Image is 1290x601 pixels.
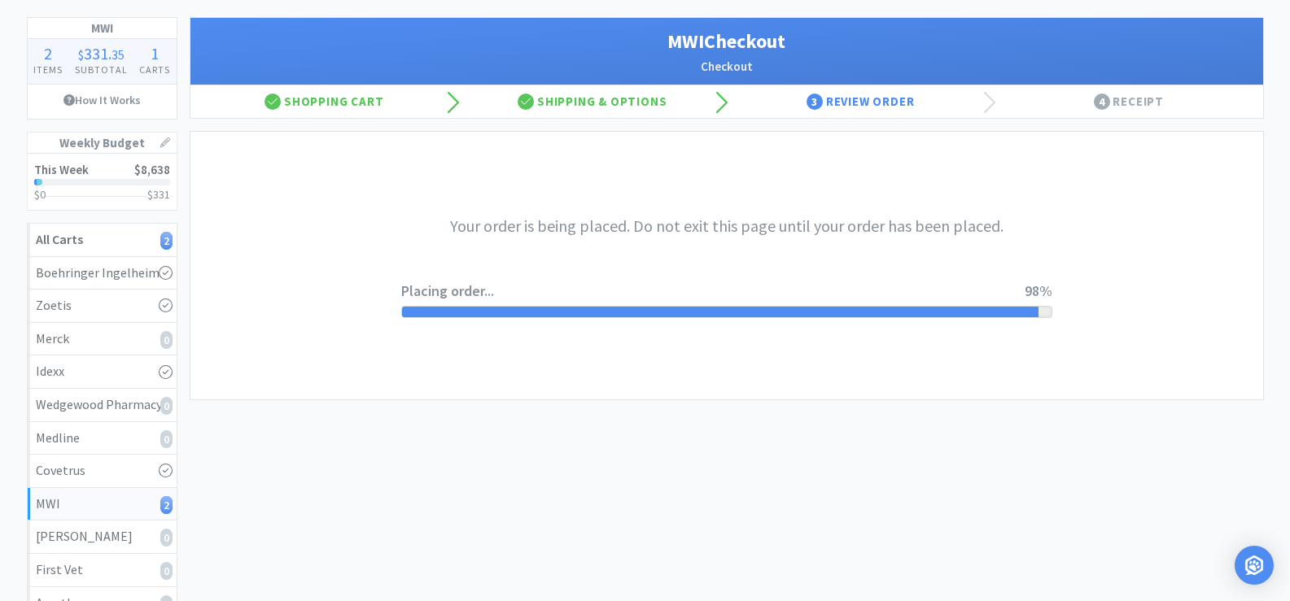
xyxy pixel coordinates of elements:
a: This Week$8,638$0$331 [28,154,177,210]
span: 1 [151,43,159,63]
strong: All Carts [36,231,83,247]
a: [PERSON_NAME]0 [28,520,177,554]
div: First Vet [36,560,168,581]
span: 35 [112,46,125,63]
h3: Your order is being placed. Do not exit this page until your order has been placed. [401,213,1052,239]
span: $ [78,46,84,63]
h3: $ [147,189,170,200]
i: 0 [160,397,173,415]
i: 0 [160,562,173,580]
i: 2 [160,232,173,250]
a: MWI2 [28,488,177,521]
div: Covetrus [36,460,168,481]
i: 0 [160,529,173,547]
div: Shipping & Options [458,85,727,118]
h4: Carts [133,62,177,77]
span: Placing order... [401,280,1025,303]
span: 331 [84,43,108,63]
a: Zoetis [28,290,177,323]
h1: MWI [28,18,177,39]
div: Merck [36,329,168,350]
span: 98% [1025,281,1052,300]
span: 2 [44,43,52,63]
a: Idexx [28,355,177,389]
h2: This Week [34,163,89,176]
div: Boehringer Ingelheim [36,263,168,284]
h1: Weekly Budget [28,133,177,154]
a: How It Works [28,85,177,115]
div: Shopping Cart [190,85,459,118]
h4: Items [28,62,69,77]
h2: Checkout [207,57,1247,76]
div: Medline [36,428,168,449]
div: Zoetis [36,295,168,316]
div: Idexx [36,361,168,382]
a: Wedgewood Pharmacy0 [28,389,177,422]
a: Medline0 [28,422,177,455]
div: MWI [36,494,168,515]
i: 2 [160,496,173,514]
div: Review Order [727,85,995,118]
h1: MWI Checkout [207,26,1247,57]
h4: Subtotal [68,62,133,77]
i: 0 [160,331,173,349]
span: 331 [153,187,170,202]
div: Wedgewood Pharmacy [36,394,168,416]
a: First Vet0 [28,554,177,587]
div: . [68,46,133,62]
span: 4 [1094,94,1110,110]
span: $0 [34,187,46,202]
a: Covetrus [28,455,177,488]
span: 3 [807,94,823,110]
a: Boehringer Ingelheim [28,257,177,290]
i: 0 [160,430,173,448]
a: Merck0 [28,323,177,356]
div: Open Intercom Messenger [1235,546,1274,585]
a: All Carts2 [28,224,177,257]
div: [PERSON_NAME] [36,526,168,547]
span: $8,638 [134,162,170,177]
div: Receipt [995,85,1263,118]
